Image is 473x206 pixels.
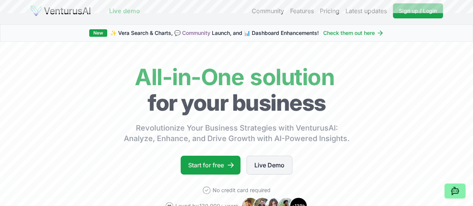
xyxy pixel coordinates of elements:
[323,29,384,37] a: Check them out here
[181,156,240,174] a: Start for free
[89,29,107,37] div: New
[182,30,210,36] a: Community
[246,156,292,174] a: Live Demo
[110,29,319,37] span: ✨ Vera Search & Charts, 💬 Launch, and 📊 Dashboard Enhancements!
